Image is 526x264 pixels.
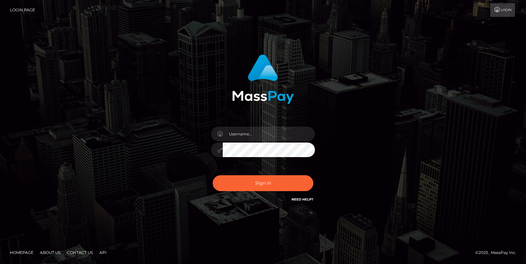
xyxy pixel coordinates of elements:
[292,197,313,201] a: Need Help?
[475,249,521,256] div: © 2025 , MassPay Inc.
[97,247,109,258] a: API
[223,127,315,141] input: Username...
[64,247,95,258] a: Contact Us
[213,175,313,191] button: Sign in
[490,3,515,17] a: Login
[7,247,36,258] a: Homepage
[37,247,63,258] a: About Us
[10,3,35,17] a: Login Page
[232,54,294,104] img: MassPay Login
